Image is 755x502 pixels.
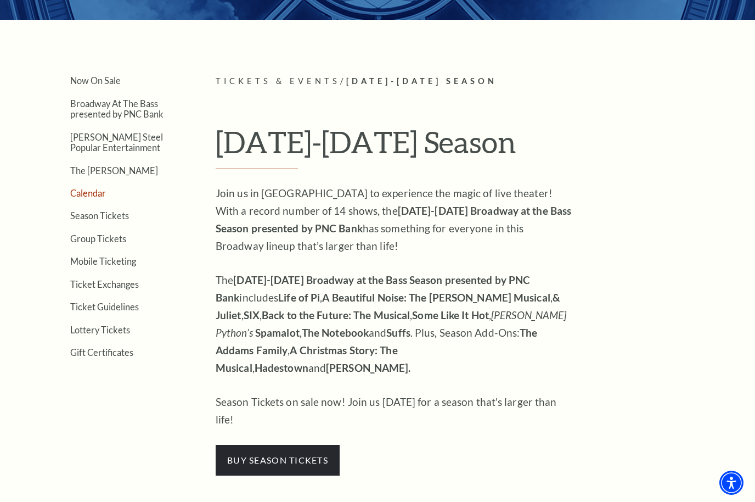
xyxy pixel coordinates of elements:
span: buy season tickets [216,445,340,476]
a: Calendar [70,188,106,198]
a: Mobile Ticketing [70,256,136,266]
a: Group Tickets [70,233,126,244]
p: The includes , , , , , , , and . Plus, Season Add-Ons: , , and [216,271,572,377]
p: Join us in [GEOGRAPHIC_DATA] to experience the magic of live theater! With a record number of 14 ... [216,185,572,255]
a: Gift Certificates [70,347,133,358]
em: [PERSON_NAME] Python’s [216,309,566,339]
strong: The Notebook [302,326,369,339]
strong: [DATE]-[DATE] Broadway at the Bass Season presented by PNC Bank [216,274,530,304]
strong: & Juliet [216,291,560,321]
a: [PERSON_NAME] Steel Popular Entertainment [70,132,163,153]
a: Ticket Guidelines [70,302,139,312]
strong: Hadestown [255,361,308,374]
strong: SIX [244,309,260,321]
span: Tickets & Events [216,76,340,86]
strong: Spamalot [255,326,300,339]
strong: A Beautiful Noise: The [PERSON_NAME] Musical [322,291,550,304]
a: Broadway At The Bass presented by PNC Bank [70,98,164,119]
strong: The Addams Family [216,326,537,356]
strong: A Christmas Story: The Musical [216,344,398,374]
div: Accessibility Menu [719,471,743,495]
p: / [216,75,718,88]
a: buy season tickets [216,453,340,466]
h1: [DATE]-[DATE] Season [216,124,718,169]
span: [DATE]-[DATE] Season [346,76,497,86]
a: Season Tickets [70,210,129,221]
a: Ticket Exchanges [70,279,139,289]
strong: Back to the Future: The Musical [262,309,410,321]
a: Lottery Tickets [70,325,130,335]
strong: Life of Pi [278,291,320,304]
strong: Suffs [386,326,410,339]
a: The [PERSON_NAME] [70,165,158,176]
strong: [PERSON_NAME]. [326,361,410,374]
a: Now On Sale [70,75,121,86]
p: Season Tickets on sale now! Join us [DATE] for a season that's larger than life! [216,393,572,428]
strong: Some Like It Hot [412,309,489,321]
strong: [DATE]-[DATE] Broadway at the Bass Season presented by PNC Bank [216,204,571,235]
